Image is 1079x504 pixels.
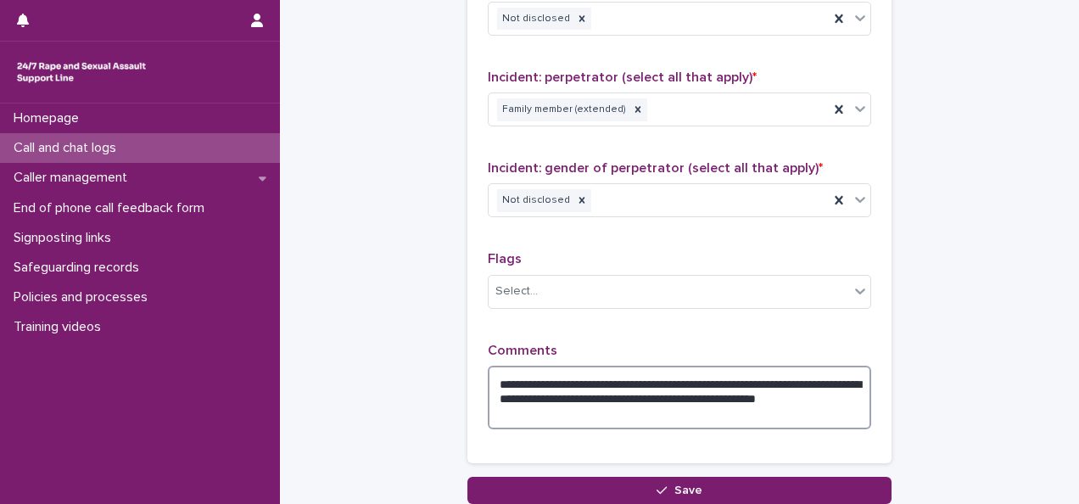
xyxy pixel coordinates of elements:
span: Incident: perpetrator (select all that apply) [488,70,757,84]
p: Call and chat logs [7,140,130,156]
div: Select... [495,283,538,300]
div: Family member (extended) [497,98,629,121]
div: Not disclosed [497,8,573,31]
span: Comments [488,344,557,357]
p: Signposting links [7,230,125,246]
div: Not disclosed [497,189,573,212]
span: Incident: gender of perpetrator (select all that apply) [488,161,823,175]
p: Training videos [7,319,115,335]
span: Flags [488,252,522,266]
button: Save [467,477,892,504]
p: Caller management [7,170,141,186]
img: rhQMoQhaT3yELyF149Cw [14,55,149,89]
p: End of phone call feedback form [7,200,218,216]
span: Save [674,484,702,496]
p: Safeguarding records [7,260,153,276]
p: Policies and processes [7,289,161,305]
p: Homepage [7,110,92,126]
